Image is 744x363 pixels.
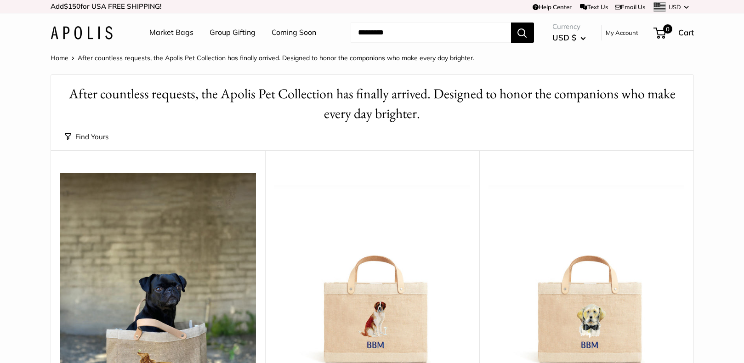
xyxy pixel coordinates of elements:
button: Find Yours [65,130,108,143]
a: 0 Cart [654,25,694,40]
span: After countless requests, the Apolis Pet Collection has finally arrived. Designed to honor the co... [78,54,474,62]
span: USD $ [552,33,576,42]
span: USD [669,3,681,11]
h1: After countless requests, the Apolis Pet Collection has finally arrived. Designed to honor the co... [65,84,680,124]
span: Currency [552,20,586,33]
input: Search... [351,23,511,43]
a: Market Bags [149,26,193,40]
a: Help Center [533,3,572,11]
nav: Breadcrumb [51,52,474,64]
a: My Account [606,27,638,38]
a: Text Us [580,3,608,11]
a: Email Us [615,3,645,11]
span: $150 [64,2,80,11]
span: 0 [663,24,672,34]
img: Apolis [51,26,113,40]
a: Coming Soon [272,26,316,40]
a: Group Gifting [210,26,256,40]
button: USD $ [552,30,586,45]
button: Search [511,23,534,43]
a: Home [51,54,68,62]
span: Cart [678,28,694,37]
